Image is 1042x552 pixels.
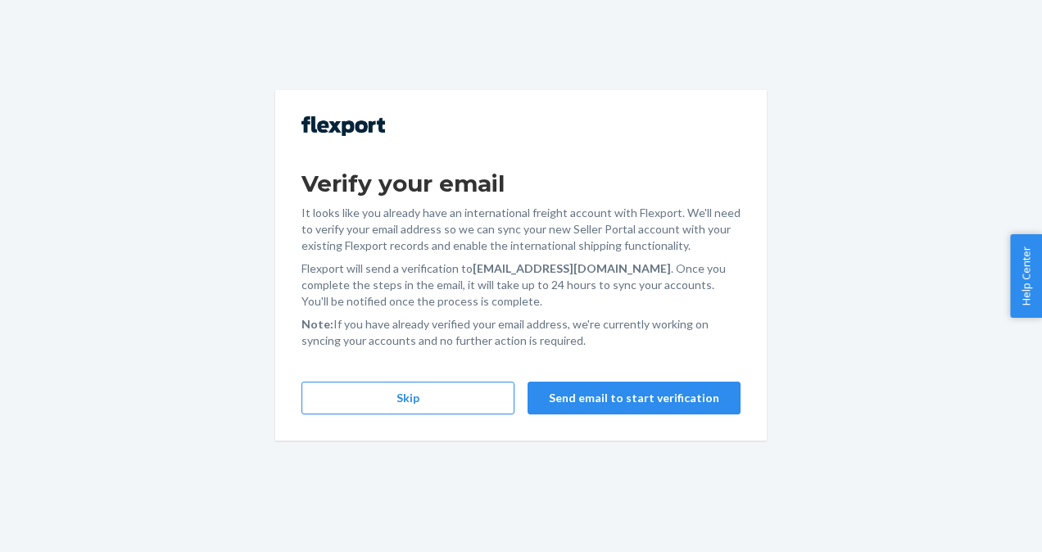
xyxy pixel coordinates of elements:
[301,169,741,198] h1: Verify your email
[301,260,741,310] p: Flexport will send a verification to . Once you complete the steps in the email, it will take up ...
[301,316,741,349] p: If you have already verified your email address, we're currently working on syncing your accounts...
[301,382,514,414] button: Skip
[301,317,333,331] strong: Note:
[528,382,741,414] button: Send email to start verification
[473,261,671,275] strong: [EMAIL_ADDRESS][DOMAIN_NAME]
[301,116,385,136] img: Flexport logo
[301,205,741,254] p: It looks like you already have an international freight account with Flexport. We'll need to veri...
[1010,234,1042,318] button: Help Center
